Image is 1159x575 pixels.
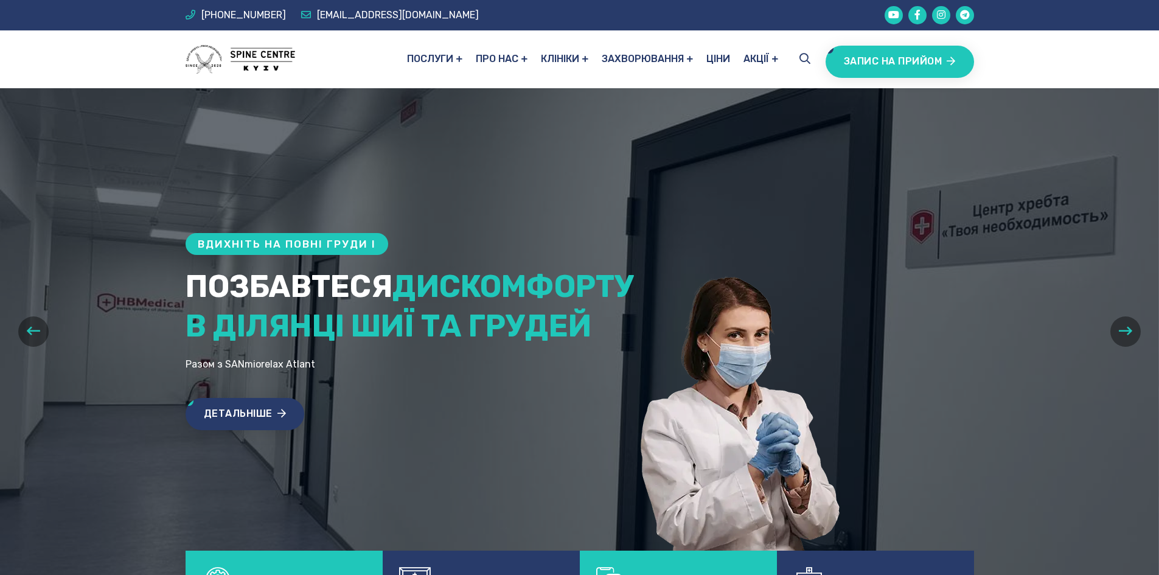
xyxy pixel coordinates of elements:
a: [PHONE_NUMBER] [186,7,286,24]
a: Про нас [476,30,527,88]
img: banner2.webp [638,210,843,575]
a: Захворювання [602,30,693,88]
a: Ціни [706,30,730,88]
p: Разом з SANmiorelax Atlant [186,355,639,374]
a: Акції [743,30,778,88]
a: [EMAIL_ADDRESS][DOMAIN_NAME] [301,7,479,24]
h6: Вдихніть на повні груди і [186,233,388,255]
img: logo [186,45,295,74]
a: Клініки [541,30,588,88]
div: Запис на прийом [826,46,974,78]
h1: позбавтеся [186,267,639,346]
span: [EMAIL_ADDRESS][DOMAIN_NAME] [317,9,479,21]
span: дискомфорту в ділянці шиї та грудей [186,268,634,344]
a: Послуги [407,30,462,88]
a: Детальніше [186,398,305,430]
